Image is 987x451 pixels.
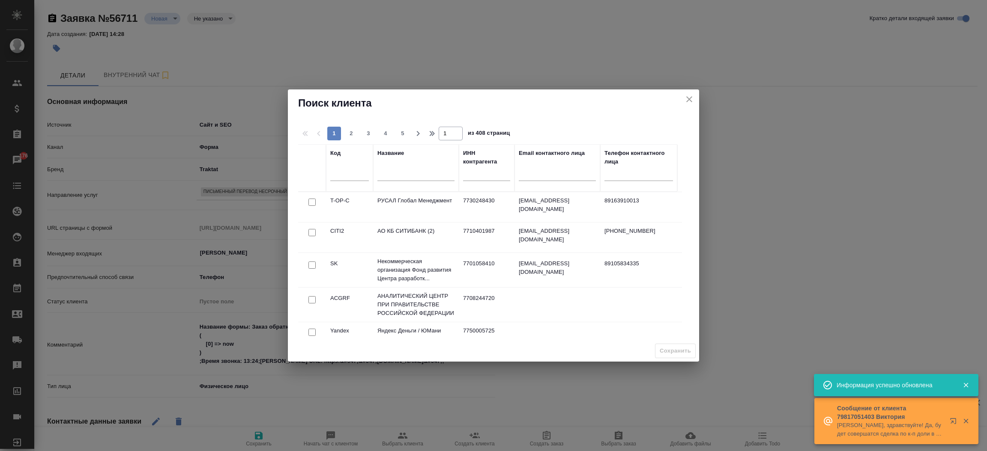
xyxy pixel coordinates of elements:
p: Сообщение от клиента 79817051403 Виктория [837,404,944,421]
td: 7750005725 [459,322,514,352]
td: 7710401987 [459,223,514,252]
td: 7701058410 [459,255,514,285]
td: 7730248430 [459,192,514,222]
p: [PHONE_NUMBER] [604,227,673,235]
span: 4 [379,129,392,138]
td: Yandex [326,322,373,352]
button: 2 [344,127,358,140]
p: [EMAIL_ADDRESS][DOMAIN_NAME] [519,227,596,244]
div: Информация успешно обновлена [837,381,950,389]
button: 3 [362,127,375,140]
td: SK [326,255,373,285]
button: Открыть в новой вкладке [945,412,965,433]
span: 3 [362,129,375,138]
p: [EMAIL_ADDRESS][DOMAIN_NAME] [519,196,596,214]
button: close [683,93,696,106]
div: Телефон контактного лица [604,149,673,166]
p: Яндекс Деньги / ЮМани [377,326,455,335]
button: Закрыть [957,381,975,389]
p: РУСАЛ Глобал Менеджмент [377,196,455,205]
td: 7708244720 [459,290,514,320]
button: 5 [396,127,410,140]
span: 5 [396,129,410,138]
p: Некоммерческая организация Фонд развития Центра разработк... [377,257,455,283]
span: Выберите клиента [655,344,696,359]
td: ACGRF [326,290,373,320]
p: АО КБ СИТИБАНК (2) [377,227,455,235]
div: Код [330,149,341,157]
div: Название [377,149,404,157]
p: 89105834335 [604,259,673,268]
span: 2 [344,129,358,138]
p: [EMAIL_ADDRESS][DOMAIN_NAME] [519,259,596,276]
td: CITI2 [326,223,373,252]
button: Закрыть [957,417,975,425]
p: [PERSON_NAME], здравствуйте! Да, будет совершатся сделка по к-п доли в ооо [837,421,944,438]
div: ИНН контрагента [463,149,510,166]
button: 4 [379,127,392,140]
td: T-OP-C [326,192,373,222]
p: АНАЛИТИЧЕСКИЙ ЦЕНТР ПРИ ПРАВИТЕЛЬСТВЕ РОССИЙСКОЙ ФЕДЕРАЦИИ [377,292,455,317]
h2: Поиск клиента [298,96,689,110]
span: из 408 страниц [468,128,510,140]
div: Email контактного лица [519,149,585,157]
p: 89163910013 [604,196,673,205]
